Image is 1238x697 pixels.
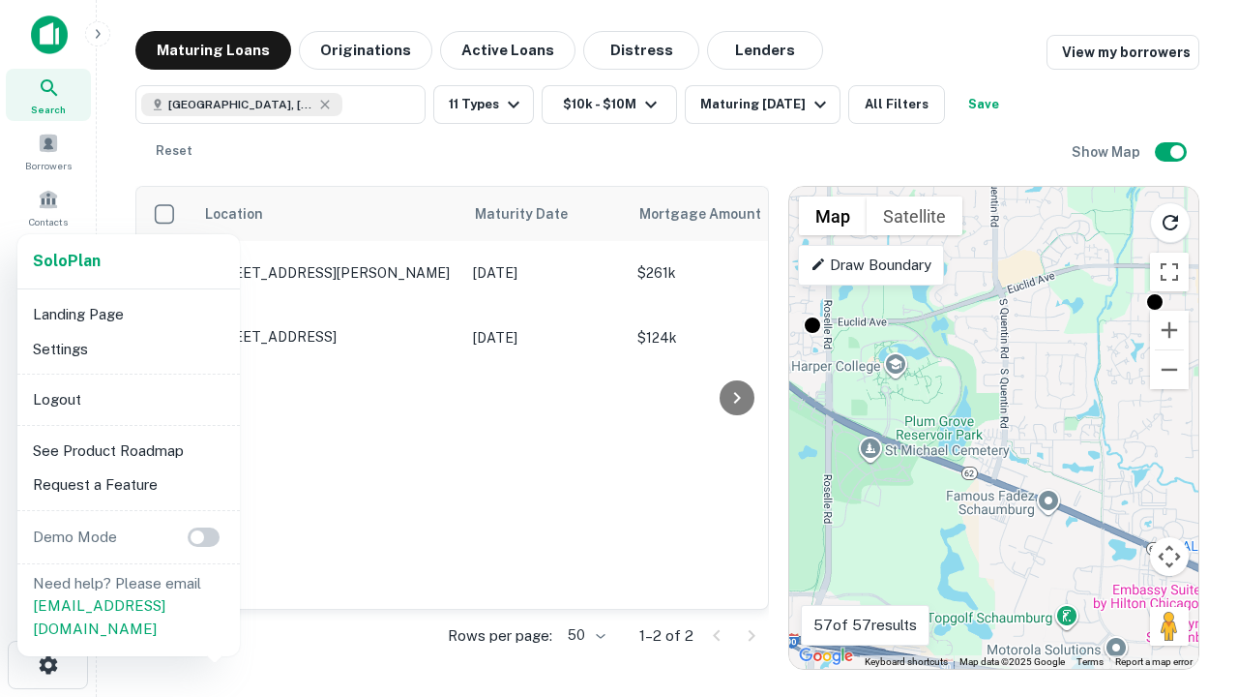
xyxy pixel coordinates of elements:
a: [EMAIL_ADDRESS][DOMAIN_NAME] [33,597,165,637]
li: Landing Page [25,297,232,332]
li: See Product Roadmap [25,434,232,469]
iframe: Chat Widget [1141,480,1238,573]
p: Need help? Please email [33,572,224,641]
li: Logout [25,382,232,417]
a: SoloPlan [33,250,101,273]
li: Settings [25,332,232,367]
p: Demo Mode [25,526,125,549]
li: Request a Feature [25,468,232,502]
strong: Solo Plan [33,252,101,270]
